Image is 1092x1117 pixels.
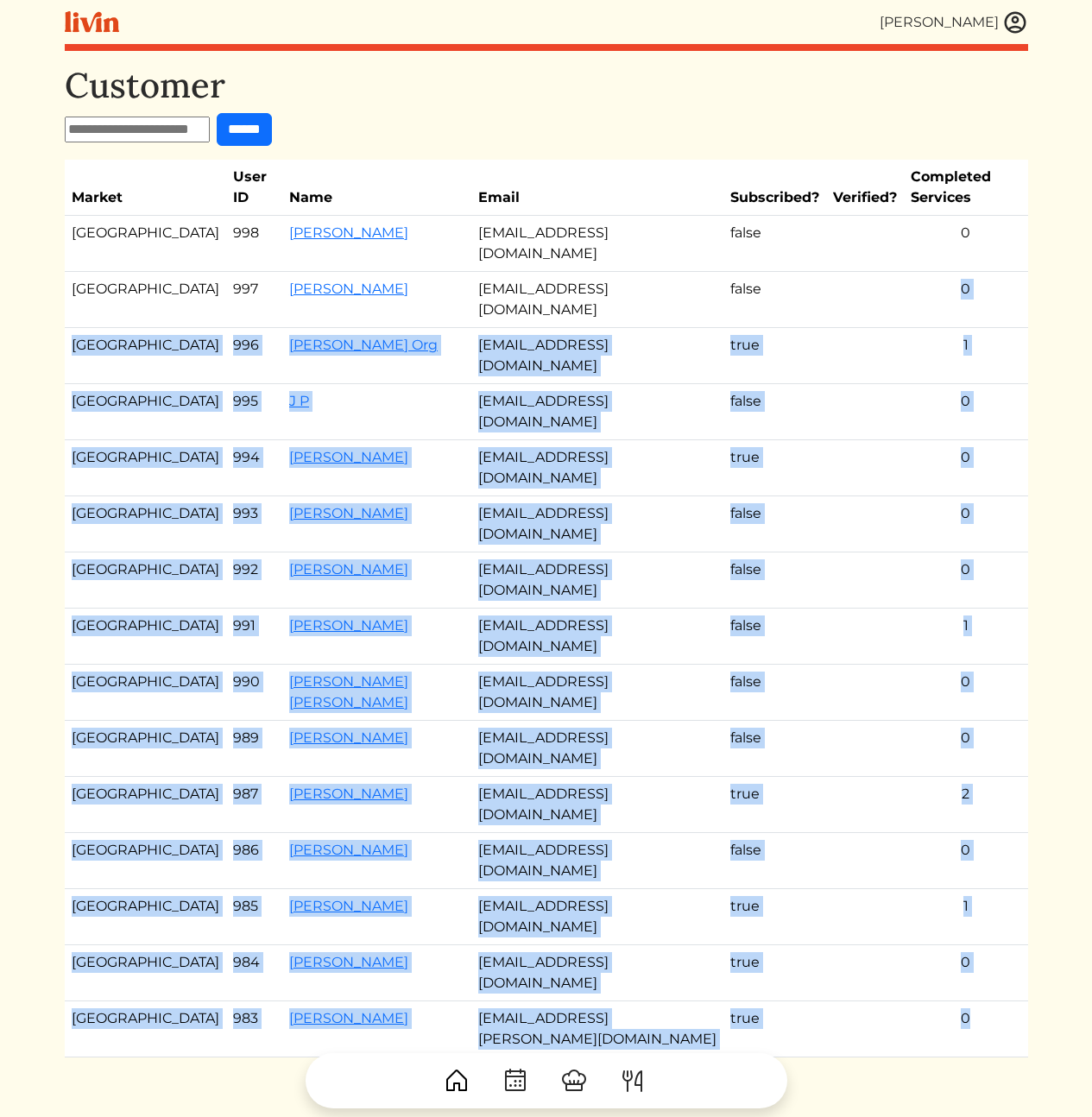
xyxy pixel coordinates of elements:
[904,609,1027,665] td: 1
[471,384,724,440] td: [EMAIL_ADDRESS][DOMAIN_NAME]
[471,160,724,216] th: Email
[226,160,282,216] th: User ID
[723,945,826,1001] td: true
[226,1001,282,1057] td: 983
[65,272,226,328] td: [GEOGRAPHIC_DATA]
[226,833,282,889] td: 986
[226,328,282,384] td: 996
[289,1010,408,1026] a: [PERSON_NAME]
[723,665,826,721] td: false
[226,777,282,833] td: 987
[282,160,471,216] th: Name
[65,721,226,777] td: [GEOGRAPHIC_DATA]
[904,665,1027,721] td: 0
[471,272,724,328] td: [EMAIL_ADDRESS][DOMAIN_NAME]
[723,160,826,216] th: Subscribed?
[471,833,724,889] td: [EMAIL_ADDRESS][DOMAIN_NAME]
[723,272,826,328] td: false
[723,609,826,665] td: false
[226,496,282,552] td: 993
[904,328,1027,384] td: 1
[289,954,408,970] a: [PERSON_NAME]
[471,609,724,665] td: [EMAIL_ADDRESS][DOMAIN_NAME]
[723,440,826,496] td: true
[226,945,282,1001] td: 984
[723,777,826,833] td: true
[65,777,226,833] td: [GEOGRAPHIC_DATA]
[65,384,226,440] td: [GEOGRAPHIC_DATA]
[471,945,724,1001] td: [EMAIL_ADDRESS][DOMAIN_NAME]
[723,496,826,552] td: false
[289,393,309,409] a: J P
[289,449,408,465] a: [PERSON_NAME]
[65,11,119,33] img: livin-logo-a0d97d1a881af30f6274990eb6222085a2533c92bbd1e4f22c21b4f0d0e3210c.svg
[471,665,724,721] td: [EMAIL_ADDRESS][DOMAIN_NAME]
[289,561,408,577] a: [PERSON_NAME]
[904,833,1027,889] td: 0
[65,833,226,889] td: [GEOGRAPHIC_DATA]
[723,216,826,272] td: false
[502,1067,529,1095] img: CalendarDots-5bcf9d9080389f2a281d69619e1c85352834be518fbc73d9501aef674afc0d57.svg
[226,272,282,328] td: 997
[65,1001,226,1057] td: [GEOGRAPHIC_DATA]
[471,216,724,272] td: [EMAIL_ADDRESS][DOMAIN_NAME]
[560,1067,588,1095] img: ChefHat-a374fb509e4f37eb0702ca99f5f64f3b6956810f32a249b33092029f8484b388.svg
[65,65,1028,106] h1: Customer
[904,721,1027,777] td: 0
[723,328,826,384] td: true
[226,552,282,609] td: 992
[880,12,999,33] div: [PERSON_NAME]
[65,216,226,272] td: [GEOGRAPHIC_DATA]
[289,617,408,634] a: [PERSON_NAME]
[723,384,826,440] td: false
[289,337,438,353] a: [PERSON_NAME] Org
[65,328,226,384] td: [GEOGRAPHIC_DATA]
[723,833,826,889] td: false
[226,216,282,272] td: 998
[289,786,408,802] a: [PERSON_NAME]
[226,665,282,721] td: 990
[904,440,1027,496] td: 0
[226,889,282,945] td: 985
[65,889,226,945] td: [GEOGRAPHIC_DATA]
[65,609,226,665] td: [GEOGRAPHIC_DATA]
[904,384,1027,440] td: 0
[65,665,226,721] td: [GEOGRAPHIC_DATA]
[289,224,408,241] a: [PERSON_NAME]
[471,1001,724,1057] td: [EMAIL_ADDRESS][PERSON_NAME][DOMAIN_NAME]
[289,505,408,521] a: [PERSON_NAME]
[826,160,904,216] th: Verified?
[65,160,226,216] th: Market
[289,281,408,297] a: [PERSON_NAME]
[471,496,724,552] td: [EMAIL_ADDRESS][DOMAIN_NAME]
[904,216,1027,272] td: 0
[226,721,282,777] td: 989
[904,272,1027,328] td: 0
[471,552,724,609] td: [EMAIL_ADDRESS][DOMAIN_NAME]
[471,721,724,777] td: [EMAIL_ADDRESS][DOMAIN_NAME]
[471,889,724,945] td: [EMAIL_ADDRESS][DOMAIN_NAME]
[289,898,408,914] a: [PERSON_NAME]
[904,889,1027,945] td: 1
[619,1067,647,1095] img: ForkKnife-55491504ffdb50bab0c1e09e7649658475375261d09fd45db06cec23bce548bf.svg
[289,729,408,746] a: [PERSON_NAME]
[723,1001,826,1057] td: true
[226,440,282,496] td: 994
[289,673,408,710] a: [PERSON_NAME] [PERSON_NAME]
[1002,9,1028,35] img: user_account-e6e16d2ec92f44fc35f99ef0dc9cddf60790bfa021a6ecb1c896eb5d2907b31c.svg
[65,552,226,609] td: [GEOGRAPHIC_DATA]
[723,552,826,609] td: false
[226,384,282,440] td: 995
[65,440,226,496] td: [GEOGRAPHIC_DATA]
[226,609,282,665] td: 991
[289,842,408,858] a: [PERSON_NAME]
[904,160,1027,216] th: Completed Services
[65,945,226,1001] td: [GEOGRAPHIC_DATA]
[904,945,1027,1001] td: 0
[904,777,1027,833] td: 2
[723,721,826,777] td: false
[904,1001,1027,1057] td: 0
[904,496,1027,552] td: 0
[471,328,724,384] td: [EMAIL_ADDRESS][DOMAIN_NAME]
[65,496,226,552] td: [GEOGRAPHIC_DATA]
